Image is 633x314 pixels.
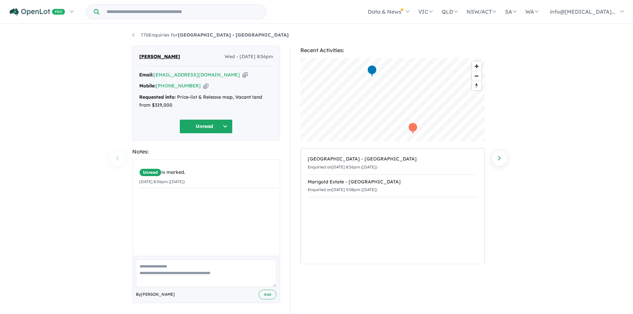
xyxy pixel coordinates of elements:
div: Recent Activities: [300,46,485,55]
div: [GEOGRAPHIC_DATA] - [GEOGRAPHIC_DATA] [308,155,477,163]
a: Marigold Estate - [GEOGRAPHIC_DATA]Enquiried on[DATE] 5:08pm ([DATE]) [308,174,477,198]
canvas: Map [300,58,485,141]
strong: Requested info: [139,94,176,100]
div: Map marker [367,65,377,77]
a: [GEOGRAPHIC_DATA] - [GEOGRAPHIC_DATA]Enquiried on[DATE] 8:56pm ([DATE]) [308,152,477,175]
a: [EMAIL_ADDRESS][DOMAIN_NAME] [154,72,240,78]
span: [PERSON_NAME] [139,53,180,61]
button: Copy [203,82,208,89]
small: [DATE] 8:56pm ([DATE]) [139,179,185,184]
input: Try estate name, suburb, builder or developer [101,5,265,19]
small: Enquiried on [DATE] 8:56pm ([DATE]) [308,164,377,169]
button: Copy [243,71,248,78]
strong: Mobile: [139,83,156,89]
img: Openlot PRO Logo White [10,8,65,16]
a: [PHONE_NUMBER] [156,83,201,89]
span: Wed - [DATE] 8:56pm [225,53,273,61]
button: Reset bearing to north [472,81,481,90]
div: Notes: [132,147,280,156]
nav: breadcrumb [132,31,501,39]
div: Marigold Estate - [GEOGRAPHIC_DATA] [308,178,477,186]
div: is marked. [139,168,278,176]
button: Zoom in [472,61,481,71]
span: By [PERSON_NAME] [136,291,175,298]
span: info@[MEDICAL_DATA]... [550,8,615,15]
a: 776Enquiries for[GEOGRAPHIC_DATA] - [GEOGRAPHIC_DATA] [132,32,289,38]
strong: [GEOGRAPHIC_DATA] - [GEOGRAPHIC_DATA] [178,32,289,38]
strong: Email: [139,72,154,78]
button: Add [259,290,276,299]
div: Price-list & Release map, Vacant land from $319,000 [139,93,273,109]
button: Zoom out [472,71,481,81]
small: Enquiried on [DATE] 5:08pm ([DATE]) [308,187,377,192]
button: Unread [179,119,233,134]
span: Unread [139,168,161,176]
div: Map marker [408,122,418,135]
